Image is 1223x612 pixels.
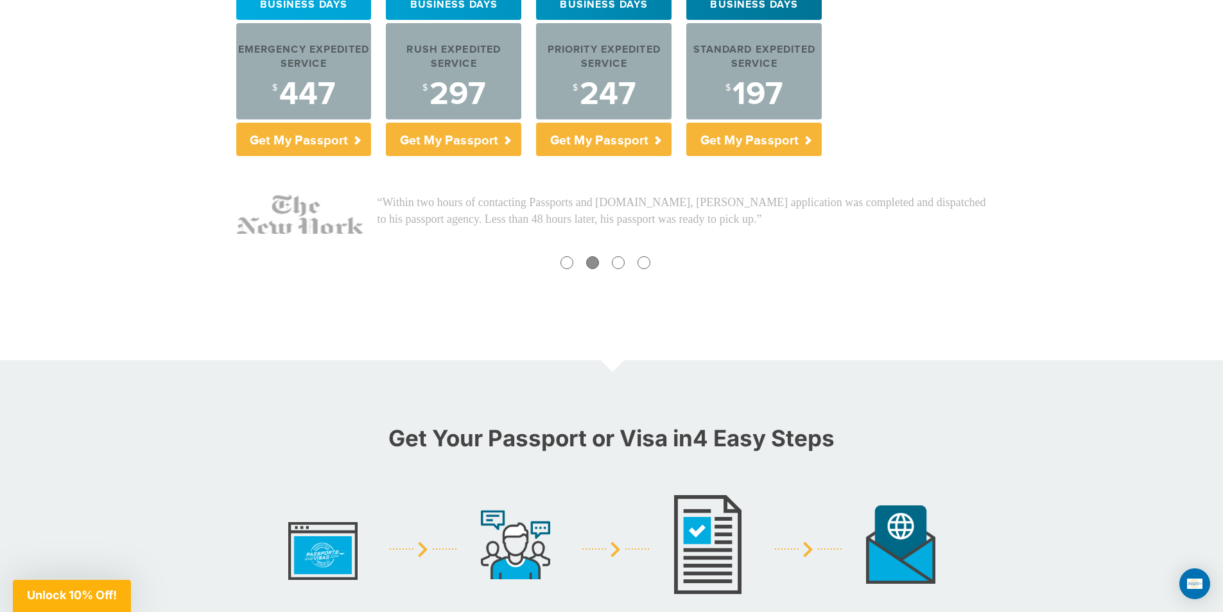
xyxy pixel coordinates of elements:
div: Rush Expedited Service [386,43,521,73]
img: image description [866,505,935,583]
p: Get My Passport [686,123,822,156]
span: Unlock 10% Off! [27,588,117,602]
p: Get My Passport [236,123,372,156]
div: 247 [536,78,672,110]
p: Get My Passport [536,123,672,156]
img: image description [288,509,358,580]
h2: Get Your Passport or Visa in [236,424,987,451]
sup: $ [725,83,731,93]
img: NY-Times [236,195,365,259]
sup: $ [272,83,277,93]
sup: $ [422,83,428,93]
div: Open Intercom Messenger [1179,568,1210,599]
img: image description [481,510,550,579]
div: 197 [686,78,822,110]
div: 447 [236,78,372,110]
p: “Within two hours of contacting Passports and [DOMAIN_NAME], [PERSON_NAME] application was comple... [377,195,987,227]
img: image description [674,494,742,594]
sup: $ [573,83,578,93]
strong: 4 Easy Steps [693,424,835,451]
p: Get My Passport [386,123,521,156]
div: Priority Expedited Service [536,43,672,73]
div: 297 [386,78,521,110]
div: Standard Expedited Service [686,43,822,73]
div: Unlock 10% Off! [13,580,131,612]
div: Emergency Expedited Service [236,43,372,73]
